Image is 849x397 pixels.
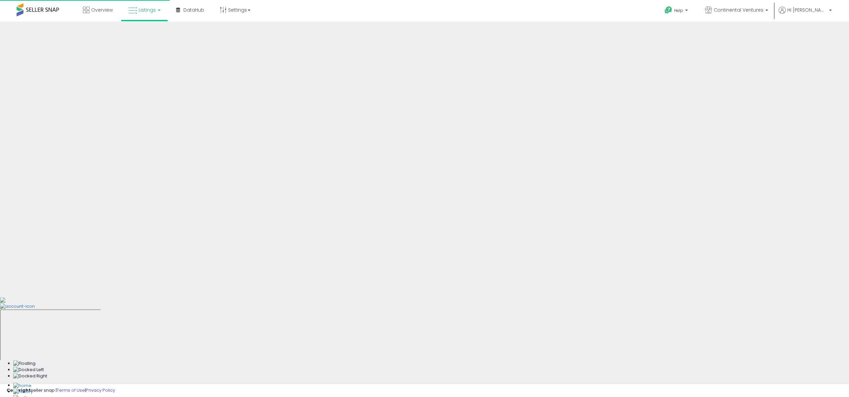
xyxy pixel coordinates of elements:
img: History [13,389,33,395]
span: Overview [91,7,113,13]
img: Floating [13,360,35,367]
a: Help [659,1,694,22]
img: Home [13,383,32,389]
span: Help [674,8,683,13]
a: Hi [PERSON_NAME] [779,7,832,22]
span: Listings [139,7,156,13]
i: Get Help [664,6,673,14]
span: DataHub [183,7,204,13]
img: Docked Right [13,373,47,379]
span: Hi [PERSON_NAME] [787,7,827,13]
span: Continental Ventures [714,7,763,13]
img: Docked Left [13,367,44,373]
